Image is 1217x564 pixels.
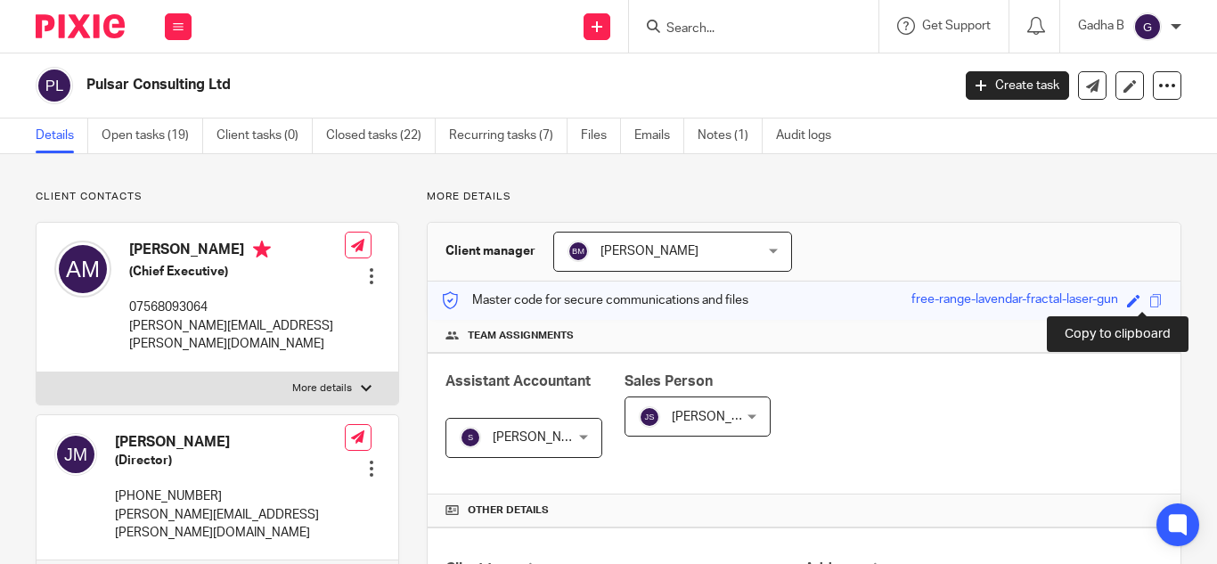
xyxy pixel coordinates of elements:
[216,119,313,153] a: Client tasks (0)
[568,241,589,262] img: svg%3E
[427,190,1181,204] p: More details
[102,119,203,153] a: Open tasks (19)
[326,119,436,153] a: Closed tasks (22)
[115,506,345,543] p: [PERSON_NAME][EMAIL_ADDRESS][PERSON_NAME][DOMAIN_NAME]
[1133,12,1162,41] img: svg%3E
[115,433,345,452] h4: [PERSON_NAME]
[911,290,1118,311] div: free-range-lavendar-fractal-laser-gun
[922,20,991,32] span: Get Support
[129,317,345,354] p: [PERSON_NAME][EMAIL_ADDRESS][PERSON_NAME][DOMAIN_NAME]
[36,14,125,38] img: Pixie
[449,119,568,153] a: Recurring tasks (7)
[468,503,549,518] span: Other details
[966,71,1069,100] a: Create task
[36,67,73,104] img: svg%3E
[445,374,591,388] span: Assistant Accountant
[86,76,769,94] h2: Pulsar Consulting Ltd
[634,119,684,153] a: Emails
[292,381,352,396] p: More details
[493,431,601,444] span: [PERSON_NAME] B
[129,263,345,281] h5: (Chief Executive)
[36,190,399,204] p: Client contacts
[460,427,481,448] img: svg%3E
[441,291,748,309] p: Master code for secure communications and files
[672,411,770,423] span: [PERSON_NAME]
[253,241,271,258] i: Primary
[625,374,713,388] span: Sales Person
[639,406,660,428] img: svg%3E
[468,329,574,343] span: Team assignments
[445,242,535,260] h3: Client manager
[776,119,845,153] a: Audit logs
[600,245,698,257] span: [PERSON_NAME]
[1078,17,1124,35] p: Gadha B
[581,119,621,153] a: Files
[698,119,763,153] a: Notes (1)
[36,119,88,153] a: Details
[665,21,825,37] input: Search
[54,241,111,298] img: svg%3E
[54,433,97,476] img: svg%3E
[115,452,345,470] h5: (Director)
[129,241,345,263] h4: [PERSON_NAME]
[115,487,345,505] p: [PHONE_NUMBER]
[129,298,345,316] p: 07568093064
